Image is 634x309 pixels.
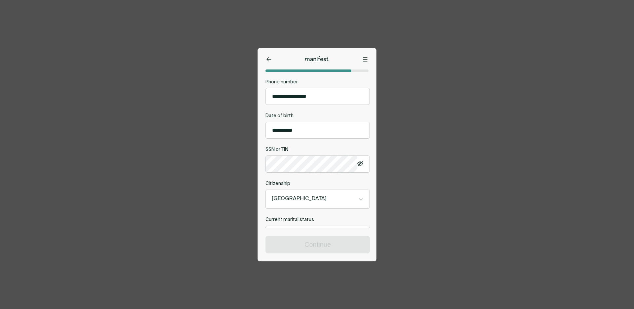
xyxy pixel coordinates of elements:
label: Current marital status [265,217,370,223]
label: Citizenship [265,181,370,187]
button: Continue [266,236,370,253]
label: Phone number [265,79,370,85]
label: SSN or TIN [265,147,370,153]
label: Date of birth [265,113,370,119]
